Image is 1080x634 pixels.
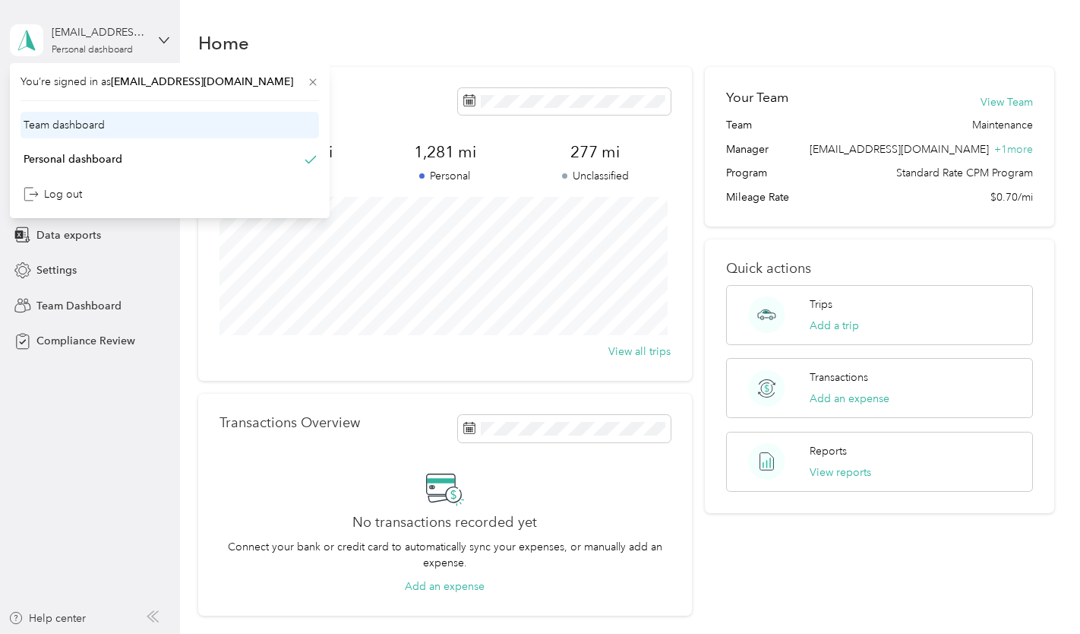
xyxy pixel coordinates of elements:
[810,464,871,480] button: View reports
[810,369,868,385] p: Transactions
[726,189,789,205] span: Mileage Rate
[726,165,767,181] span: Program
[810,143,989,156] span: [EMAIL_ADDRESS][DOMAIN_NAME]
[24,186,82,202] div: Log out
[52,46,133,55] div: Personal dashboard
[370,168,520,184] p: Personal
[810,391,889,407] button: Add an expense
[896,165,1033,181] span: Standard Rate CPM Program
[520,141,671,163] span: 277 mi
[36,262,77,278] span: Settings
[972,117,1033,133] span: Maintenance
[405,579,485,594] button: Add an expense
[36,298,122,314] span: Team Dashboard
[810,296,832,312] p: Trips
[352,515,537,531] h2: No transactions recorded yet
[726,261,1032,277] p: Quick actions
[24,151,122,167] div: Personal dashboard
[111,75,293,88] span: [EMAIL_ADDRESS][DOMAIN_NAME]
[990,189,1033,205] span: $0.70/mi
[52,24,147,40] div: [EMAIL_ADDRESS][DOMAIN_NAME]
[726,141,769,157] span: Manager
[810,318,859,334] button: Add a trip
[726,88,788,107] h2: Your Team
[608,344,671,360] button: View all trips
[810,443,847,459] p: Reports
[370,141,520,163] span: 1,281 mi
[981,94,1033,110] button: View Team
[36,333,135,349] span: Compliance Review
[995,549,1080,634] iframe: Everlance-gr Chat Button Frame
[24,117,105,133] div: Team dashboard
[994,143,1033,156] span: + 1 more
[198,35,249,51] h1: Home
[726,117,752,133] span: Team
[219,539,671,571] p: Connect your bank or credit card to automatically sync your expenses, or manually add an expense.
[219,415,360,431] p: Transactions Overview
[520,168,671,184] p: Unclassified
[21,74,319,90] span: You’re signed in as
[8,610,86,626] button: Help center
[36,227,101,243] span: Data exports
